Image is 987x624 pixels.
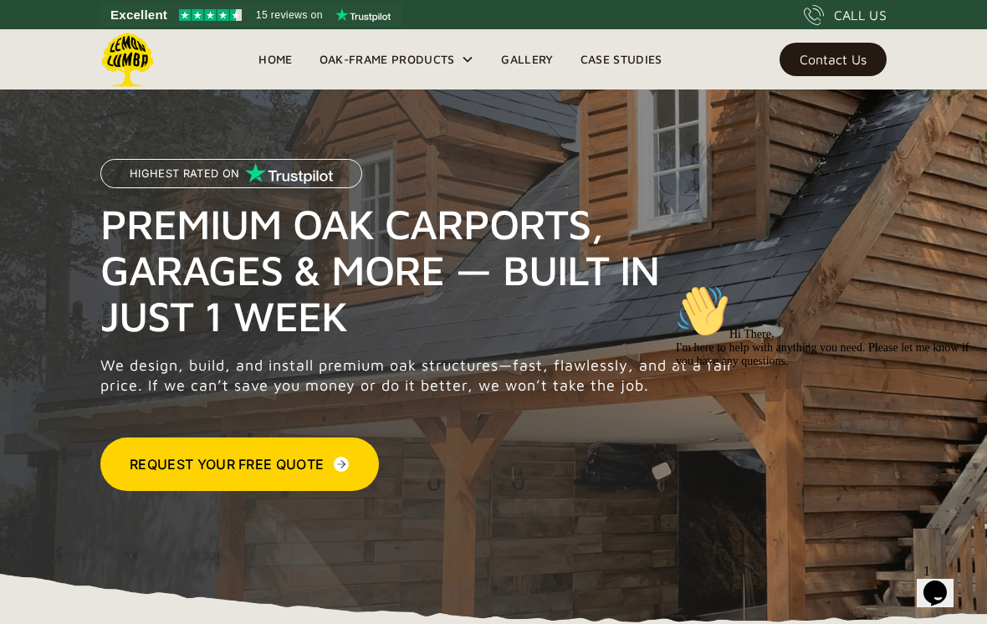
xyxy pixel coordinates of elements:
iframe: chat widget [669,278,970,549]
div: 👋Hi There,I'm here to help with anything you need. Please let me know if you have any questions. [7,7,308,90]
span: 15 reviews on [256,5,323,25]
a: Case Studies [567,47,676,72]
a: Highest Rated on [100,159,362,201]
div: Oak-Frame Products [306,29,488,90]
span: Hi There, I'm here to help with anything you need. Please let me know if you have any questions. [7,50,300,90]
img: :wave: [7,7,60,60]
img: Trustpilot logo [335,8,391,22]
h1: Premium Oak Carports, Garages & More — Built in Just 1 Week [100,201,743,339]
a: Request Your Free Quote [100,437,379,491]
a: CALL US [804,5,887,25]
div: Request Your Free Quote [130,454,324,474]
iframe: chat widget [917,557,970,607]
div: Contact Us [800,54,867,65]
a: Gallery [488,47,566,72]
p: We design, build, and install premium oak structures—fast, flawlessly, and at a fair price. If we... [100,355,743,396]
span: Excellent [110,5,167,25]
div: Oak-Frame Products [320,49,455,69]
div: CALL US [834,5,887,25]
p: Highest Rated on [130,168,239,180]
a: See Lemon Lumba reviews on Trustpilot [100,3,402,27]
a: Home [245,47,305,72]
a: Contact Us [780,43,887,76]
img: Trustpilot 4.5 stars [179,9,242,21]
